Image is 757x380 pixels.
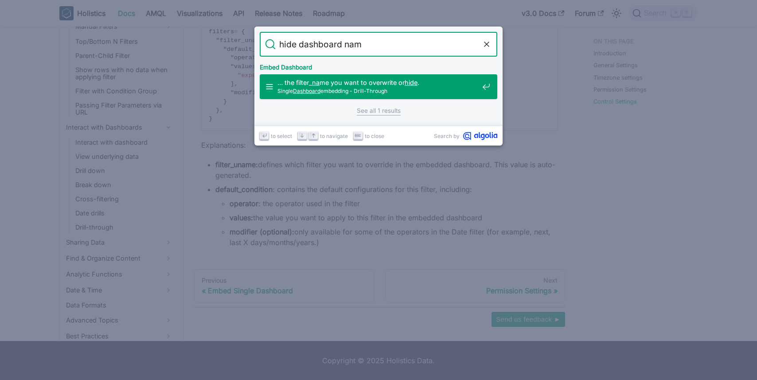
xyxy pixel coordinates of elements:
svg: Algolia [463,132,497,140]
svg: Arrow up [310,132,317,139]
mark: na [312,79,320,86]
span: to close [365,132,384,140]
span: … the filter_ me you want to overwrite or . [277,78,479,87]
span: Search by [434,132,460,140]
span: Single embedding - Drill-Through [277,87,479,95]
svg: Escape key [355,132,361,139]
svg: Arrow down [299,132,305,139]
svg: Enter key [261,132,268,139]
span: to select [271,132,292,140]
span: to navigate [320,132,348,140]
input: Search docs [276,32,481,57]
mark: Dashboard [293,88,320,94]
a: See all 1 results [357,106,401,115]
a: … the filter_name you want to overwrite orhide.SingleDashboardembedding - Drill-Through [260,74,497,99]
mark: hide [405,79,418,86]
button: Clear the query [481,39,492,50]
a: Search byAlgolia [434,132,497,140]
div: Embed Dashboard [258,57,499,74]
